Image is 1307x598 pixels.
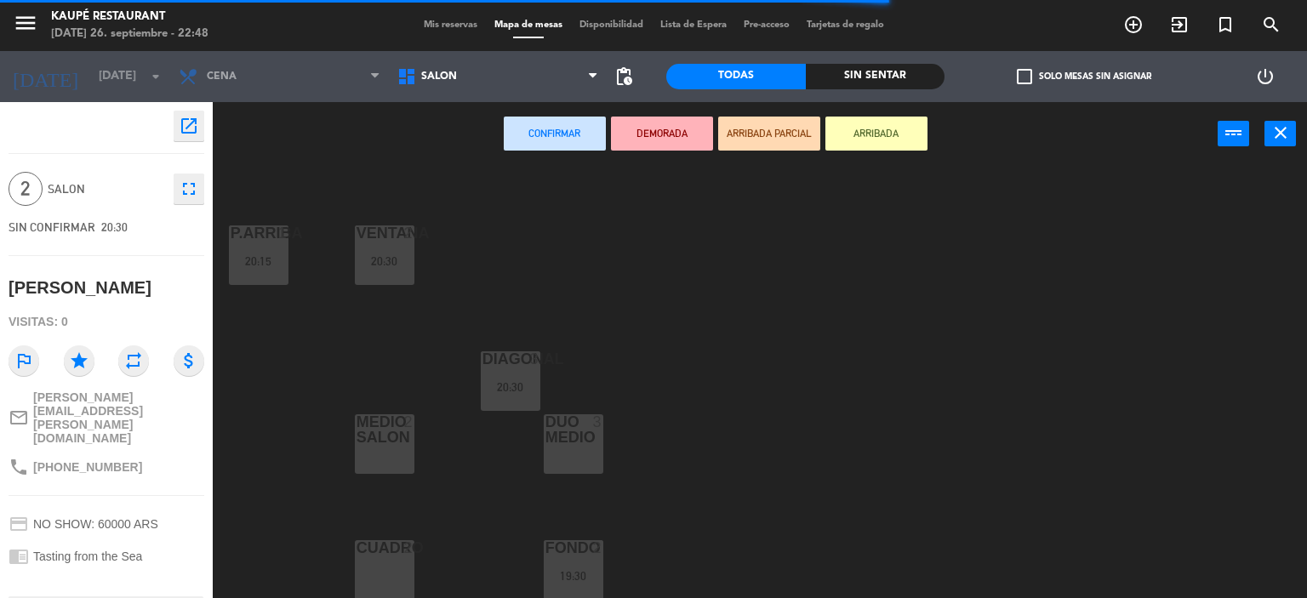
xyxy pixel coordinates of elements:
[545,540,546,555] div: FONDO
[1218,121,1249,146] button: power_input
[174,345,204,376] i: attach_money
[146,66,166,87] i: arrow_drop_down
[174,174,204,204] button: fullscreen
[1264,121,1296,146] button: close
[1224,122,1244,143] i: power_input
[1215,14,1236,35] i: turned_in_not
[798,20,893,30] span: Tarjetas de regalo
[9,345,39,376] i: outlined_flag
[504,117,606,151] button: Confirmar
[48,179,165,199] span: SALON
[614,66,634,87] span: pending_actions
[593,414,603,430] div: 3
[9,457,29,477] i: phone
[64,345,94,376] i: star
[1017,69,1151,84] label: Solo mesas sin asignar
[174,111,204,141] button: open_in_new
[544,570,603,582] div: 19:30
[9,307,204,337] div: Visitas: 0
[51,9,208,26] div: Kaupé Restaurant
[33,517,158,531] span: NO SHOW: 60000 ARS
[179,179,199,199] i: fullscreen
[9,407,29,428] i: mail_outline
[13,10,38,36] i: menu
[421,71,457,83] span: SALON
[1255,66,1276,87] i: power_settings_new
[33,460,142,474] span: [PHONE_NUMBER]
[278,225,288,241] div: 1
[229,255,288,267] div: 20:15
[806,64,945,89] div: Sin sentar
[825,117,927,151] button: ARRIBADA
[530,351,540,367] div: 3
[571,20,652,30] span: Disponibilidad
[482,351,483,367] div: DIAGONAl
[1017,69,1032,84] span: check_box_outline_blank
[118,345,149,376] i: repeat
[207,71,237,83] span: Cena
[1261,14,1281,35] i: search
[1270,122,1291,143] i: close
[404,225,414,241] div: 2
[355,255,414,267] div: 20:30
[179,116,199,136] i: open_in_new
[9,274,151,302] div: [PERSON_NAME]
[9,546,29,567] i: chrome_reader_mode
[718,117,820,151] button: ARRIBADA PARCIAL
[1169,14,1190,35] i: exit_to_app
[33,550,142,563] span: Tasting from the Sea
[415,20,486,30] span: Mis reservas
[545,414,546,445] div: DUO MEDIO
[404,540,414,555] div: 2
[1123,14,1144,35] i: add_circle_outline
[652,20,735,30] span: Lista de Espera
[593,540,603,555] div: 2
[101,220,128,234] span: 20:30
[486,20,571,30] span: Mapa de mesas
[13,10,38,42] button: menu
[9,172,43,206] span: 2
[611,117,713,151] button: DEMORADA
[9,220,95,234] span: SIN CONFIRMAR
[33,390,204,445] span: [PERSON_NAME][EMAIL_ADDRESS][PERSON_NAME][DOMAIN_NAME]
[666,64,806,89] div: Todas
[735,20,798,30] span: Pre-acceso
[9,514,29,534] i: credit_card
[9,390,204,445] a: mail_outline[PERSON_NAME][EMAIL_ADDRESS][PERSON_NAME][DOMAIN_NAME]
[404,414,414,430] div: 2
[51,26,208,43] div: [DATE] 26. septiembre - 22:48
[481,381,540,393] div: 20:30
